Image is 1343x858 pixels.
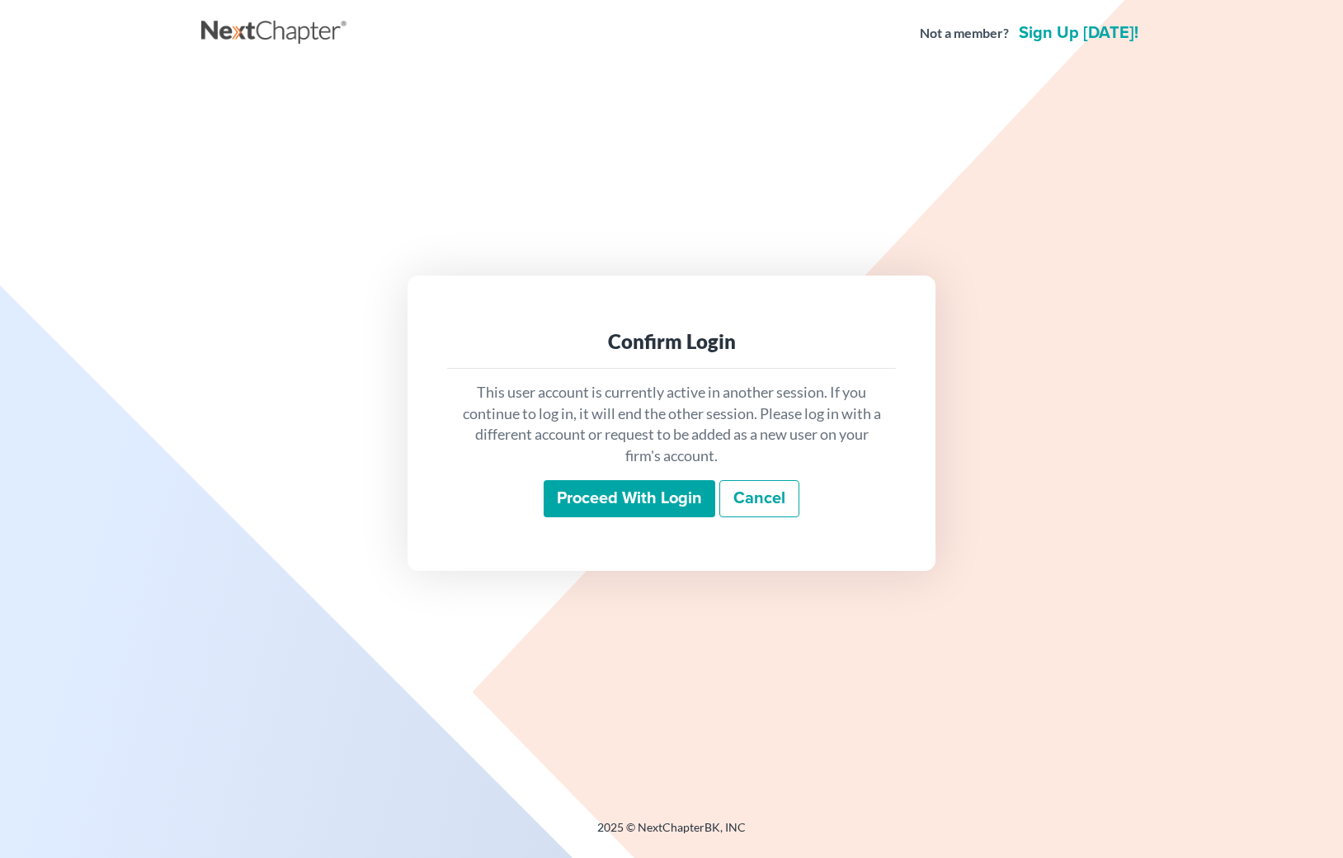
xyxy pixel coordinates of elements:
[460,382,883,467] p: This user account is currently active in another session. If you continue to log in, it will end ...
[719,480,799,518] a: Cancel
[544,480,715,518] input: Proceed with login
[1015,25,1142,41] a: Sign up [DATE]!
[201,819,1142,849] div: 2025 © NextChapterBK, INC
[920,24,1009,43] strong: Not a member?
[460,328,883,355] div: Confirm Login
